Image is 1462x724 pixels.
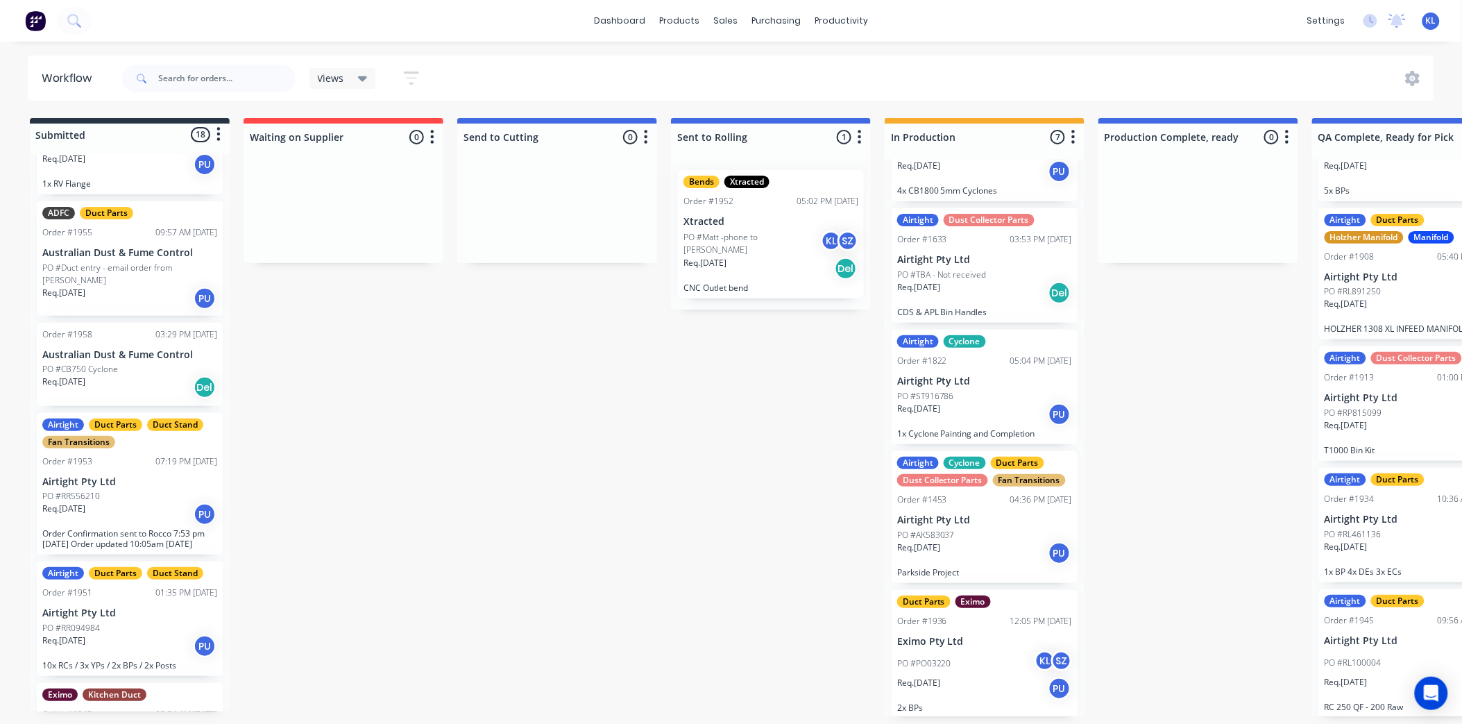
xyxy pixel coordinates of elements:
[745,10,808,31] div: purchasing
[1325,541,1368,553] p: Req. [DATE]
[897,307,1072,317] p: CDS & APL Bin Handles
[1048,403,1071,426] div: PU
[42,660,217,671] p: 10x RCs / 3x YPs / 2x BPs / 2x Posts
[897,428,1072,439] p: 1x Cyclone Painting and Completion
[1010,233,1072,246] div: 03:53 PM [DATE]
[318,71,344,85] span: Views
[37,413,223,555] div: AirtightDuct PartsDuct StandFan TransitionsOrder #195307:19 PM [DATE]Airtight Pty LtdPO #RR556210...
[683,195,733,208] div: Order #1952
[194,287,216,310] div: PU
[42,419,84,431] div: Airtight
[897,657,951,670] p: PO #PO03220
[897,335,939,348] div: Airtight
[42,178,217,189] p: 1x RV Flange
[37,323,223,406] div: Order #195803:29 PM [DATE]Australian Dust & Fume ControlPO #CB750 CycloneReq.[DATE]Del
[808,10,875,31] div: productivity
[1051,650,1072,671] div: SZ
[1371,595,1425,607] div: Duct Parts
[1048,542,1071,564] div: PU
[42,607,217,619] p: Airtight Pty Ltd
[1325,657,1382,669] p: PO #RL100004
[944,214,1035,226] div: Dust Collector Parts
[89,567,142,580] div: Duct Parts
[1371,214,1425,226] div: Duct Parts
[1426,15,1436,27] span: KL
[1048,160,1071,183] div: PU
[42,207,75,219] div: ADFC
[42,490,100,503] p: PO #RR556210
[892,330,1078,444] div: AirtightCycloneOrder #182205:04 PM [DATE]Airtight Pty LtdPO #ST916786Req.[DATE]PU1x Cyclone Paint...
[897,160,940,172] p: Req. [DATE]
[1010,494,1072,506] div: 04:36 PM [DATE]
[89,419,142,431] div: Duct Parts
[892,208,1078,323] div: AirtightDust Collector PartsOrder #163303:53 PM [DATE]Airtight Pty LtdPO #TBA - Not receivedReq.[...
[1325,407,1382,419] p: PO #RP815099
[155,455,217,468] div: 07:19 PM [DATE]
[37,201,223,316] div: ADFCDuct PartsOrder #195509:57 AM [DATE]Australian Dust & Fume ControlPO #Duct entry - email orde...
[1325,285,1382,298] p: PO #RL891250
[1325,419,1368,432] p: Req. [DATE]
[587,10,652,31] a: dashboard
[897,615,947,628] div: Order #1936
[683,216,858,228] p: Xtracted
[194,503,216,525] div: PU
[147,567,203,580] div: Duct Stand
[897,636,1072,648] p: Eximo Pty Ltd
[1371,352,1462,364] div: Dust Collector Parts
[1325,528,1382,541] p: PO #RL461136
[194,635,216,657] div: PU
[897,541,940,554] p: Req. [DATE]
[158,65,296,92] input: Search for orders...
[706,10,745,31] div: sales
[1325,352,1366,364] div: Airtight
[42,622,100,634] p: PO #RR094984
[1048,282,1071,304] div: Del
[652,10,706,31] div: products
[821,230,842,251] div: KL
[897,702,1072,713] p: 2x BPs
[1325,676,1368,689] p: Req. [DATE]
[683,176,720,188] div: Bends
[897,494,947,506] div: Order #1453
[194,153,216,176] div: PU
[42,153,85,165] p: Req. [DATE]
[1325,473,1366,486] div: Airtight
[1325,251,1375,263] div: Order #1908
[42,476,217,488] p: Airtight Pty Ltd
[1415,677,1448,710] div: Open Intercom Messenger
[42,287,85,299] p: Req. [DATE]
[147,419,203,431] div: Duct Stand
[897,281,940,294] p: Req. [DATE]
[42,436,115,448] div: Fan Transitions
[42,455,92,468] div: Order #1953
[42,708,92,721] div: Order #1943
[1325,231,1404,244] div: Holzher Manifold
[1035,650,1055,671] div: KL
[1325,595,1366,607] div: Airtight
[42,376,85,388] p: Req. [DATE]
[83,689,146,701] div: Kitchen Duct
[892,451,1078,583] div: AirtightCycloneDuct PartsDust Collector PartsFan TransitionsOrder #145304:36 PM [DATE]Airtight Pt...
[42,528,217,549] p: Order Confirmation sent to Rocco 7:53 pm [DATE] Order updated 10:05am [DATE]
[797,195,858,208] div: 05:02 PM [DATE]
[838,230,858,251] div: SZ
[194,376,216,398] div: Del
[897,457,939,469] div: Airtight
[944,457,986,469] div: Cyclone
[678,170,864,298] div: BendsXtractedOrder #195205:02 PM [DATE]XtractedPO #Matt -phone to [PERSON_NAME]KLSZReq.[DATE]DelC...
[42,349,217,361] p: Australian Dust & Fume Control
[1325,371,1375,384] div: Order #1913
[683,283,858,293] p: CNC Outlet bend
[155,226,217,239] div: 09:57 AM [DATE]
[1010,615,1072,628] div: 12:05 PM [DATE]
[155,587,217,599] div: 01:35 PM [DATE]
[993,474,1066,487] div: Fan Transitions
[42,587,92,599] div: Order #1951
[42,226,92,239] div: Order #1955
[42,262,217,287] p: PO #Duct entry - email order from [PERSON_NAME]
[80,207,133,219] div: Duct Parts
[1409,231,1454,244] div: Manifold
[42,689,78,701] div: Eximo
[1325,298,1368,310] p: Req. [DATE]
[897,596,951,608] div: Duct Parts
